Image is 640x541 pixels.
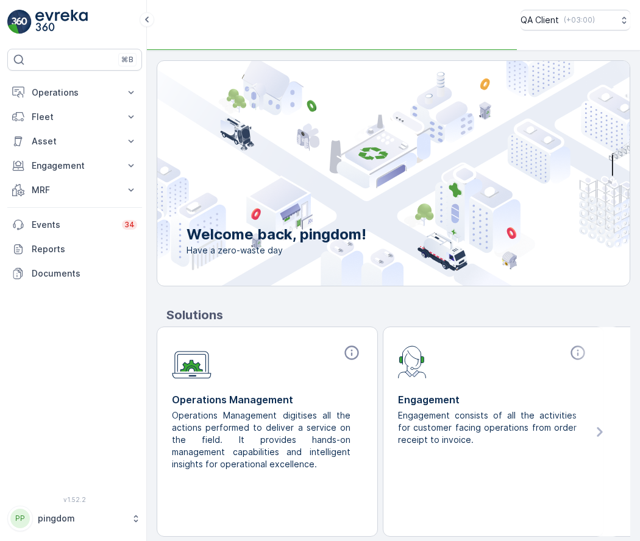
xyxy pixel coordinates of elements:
a: Events34 [7,213,142,237]
span: Have a zero-waste day [187,244,366,256]
p: Documents [32,267,137,280]
button: MRF [7,178,142,202]
p: Operations Management digitises all the actions performed to deliver a service on the field. It p... [172,409,353,470]
button: Asset [7,129,142,154]
p: 34 [124,220,135,230]
button: Operations [7,80,142,105]
img: city illustration [102,61,630,286]
p: Engagement consists of all the activities for customer facing operations from order receipt to in... [398,409,579,446]
p: Fleet [32,111,118,123]
img: module-icon [398,344,427,378]
button: PPpingdom [7,506,142,531]
p: Engagement [32,160,118,172]
img: logo_light-DOdMpM7g.png [35,10,88,34]
p: Reports [32,243,137,255]
img: module-icon [172,344,212,379]
p: pingdom [38,512,125,525]
div: PP [10,509,30,528]
button: Engagement [7,154,142,178]
p: ⌘B [121,55,133,65]
p: Events [32,219,115,231]
a: Documents [7,261,142,286]
p: MRF [32,184,118,196]
img: logo [7,10,32,34]
button: QA Client(+03:00) [521,10,630,30]
p: QA Client [521,14,559,26]
a: Reports [7,237,142,261]
p: ( +03:00 ) [564,15,595,25]
p: Operations Management [172,392,363,407]
span: v 1.52.2 [7,496,142,503]
p: Asset [32,135,118,147]
p: Operations [32,87,118,99]
p: Engagement [398,392,589,407]
p: Solutions [166,306,630,324]
button: Fleet [7,105,142,129]
p: Welcome back, pingdom! [187,225,366,244]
